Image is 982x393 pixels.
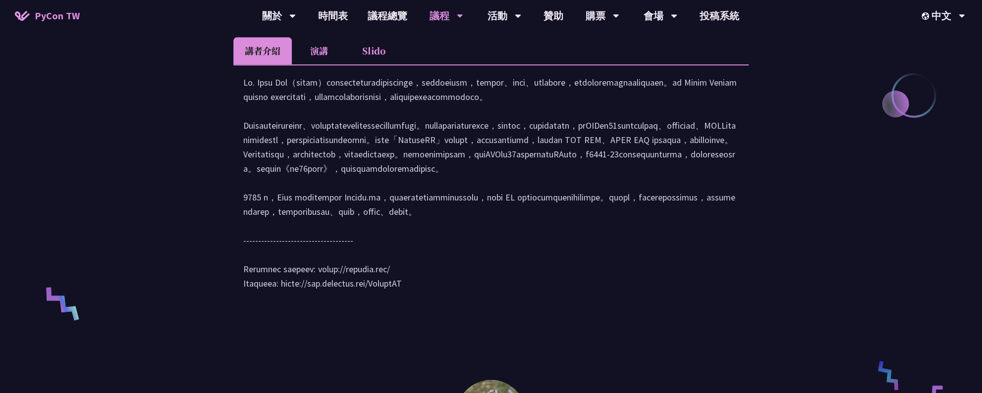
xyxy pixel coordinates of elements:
[292,37,346,64] li: 演講
[922,12,931,20] img: Locale Icon
[35,8,80,23] span: PyCon TW
[346,37,401,64] li: Slido
[15,11,30,21] img: Home icon of PyCon TW 2025
[233,37,292,64] li: 講者介紹
[243,75,739,300] div: Lo. Ipsu Dol（sitam）consecteturadipiscinge，seddoeiusm，tempor、inci、utlabore，etdoloremagnaaliquaen。a...
[5,3,90,28] a: PyCon TW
